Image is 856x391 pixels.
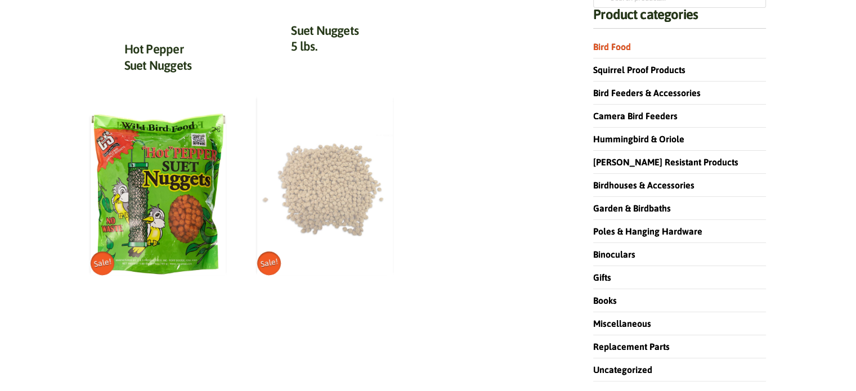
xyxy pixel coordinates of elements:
[593,8,765,29] h4: Product categories
[593,88,701,98] a: Bird Feeders & Accessories
[593,157,738,167] a: [PERSON_NAME] Resistant Products
[593,111,678,121] a: Camera Bird Feeders
[124,42,192,73] a: Hot Pepper Suet Nuggets
[593,249,635,259] a: Binoculars
[593,365,652,375] a: Uncategorized
[593,42,631,52] a: Bird Food
[593,65,685,75] a: Squirrel Proof Products
[593,295,617,305] a: Books
[593,134,684,144] a: Hummingbird & Oriole
[291,23,358,54] a: Suet Nuggets 5 lbs.
[593,318,651,329] a: Miscellaneous
[593,341,670,352] a: Replacement Parts
[593,272,611,282] a: Gifts
[88,250,116,277] span: Sale!
[256,250,283,277] span: Sale!
[593,203,671,213] a: Garden & Birdbaths
[593,226,702,236] a: Poles & Hanging Hardware
[593,180,694,190] a: Birdhouses & Accessories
